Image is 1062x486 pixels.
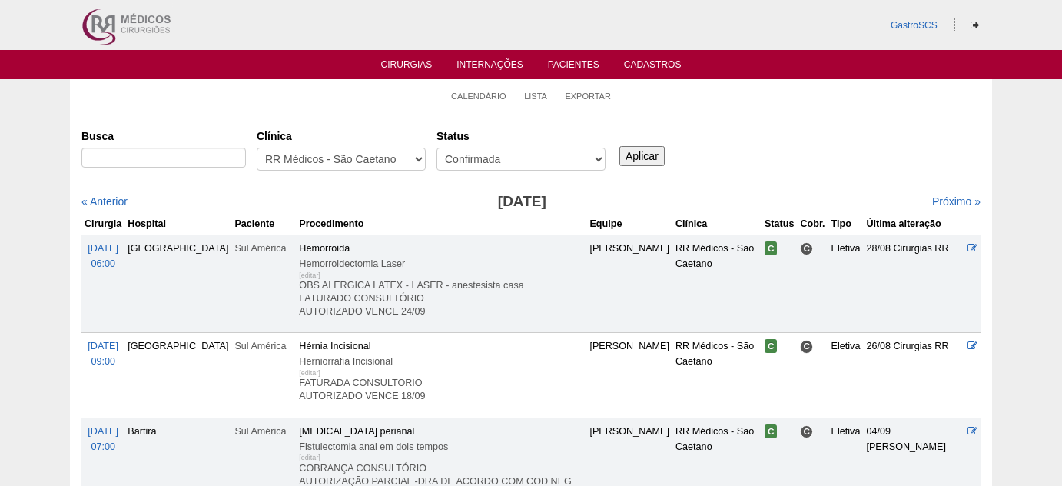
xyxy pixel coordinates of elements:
td: [GEOGRAPHIC_DATA] [124,333,231,418]
a: Lista [524,91,547,102]
p: FATURADA CONSULTORIO AUTORIZADO VENCE 18/09 [299,377,583,403]
td: Hemorroida [296,235,586,332]
span: Consultório [800,340,813,353]
a: Calendário [451,91,506,102]
div: [editar] [299,365,320,381]
th: Hospital [124,213,231,235]
td: Eletiva [828,333,864,418]
p: OBS ALERGICA LATEX - LASER - anestesista casa FATURADO CONSULTÓRIO AUTORIZADO VENCE 24/09 [299,279,583,318]
a: « Anterior [81,195,128,208]
span: 06:00 [91,258,115,269]
a: [DATE] 07:00 [88,426,118,452]
span: 09:00 [91,356,115,367]
div: Hemorroidectomia Laser [299,256,583,271]
a: Próximo » [932,195,981,208]
th: Equipe [586,213,672,235]
span: [DATE] [88,341,118,351]
td: RR Médicos - São Caetano [672,333,762,418]
td: 28/08 Cirurgias RR [863,235,964,332]
div: Sul América [234,241,293,256]
span: Consultório [800,425,813,438]
a: Editar [967,341,977,351]
th: Paciente [231,213,296,235]
th: Procedimento [296,213,586,235]
a: Exportar [565,91,611,102]
th: Última alteração [863,213,964,235]
a: Cadastros [624,59,682,75]
label: Busca [81,128,246,144]
span: [DATE] [88,243,118,254]
a: Editar [967,426,977,437]
a: Pacientes [548,59,599,75]
a: Editar [967,243,977,254]
div: Fistulectomia anal em dois tempos [299,439,583,454]
td: 26/08 Cirurgias RR [863,333,964,418]
th: Cobr. [797,213,828,235]
span: Confirmada [765,424,778,438]
th: Cirurgia [81,213,124,235]
td: [PERSON_NAME] [586,333,672,418]
td: [GEOGRAPHIC_DATA] [124,235,231,332]
th: Tipo [828,213,864,235]
a: [DATE] 06:00 [88,243,118,269]
a: Internações [456,59,523,75]
span: [DATE] [88,426,118,437]
a: Cirurgias [381,59,433,72]
th: Clínica [672,213,762,235]
div: [editar] [299,450,320,465]
td: Eletiva [828,235,864,332]
label: Status [436,128,606,144]
td: [PERSON_NAME] [586,235,672,332]
input: Aplicar [619,146,665,166]
td: Hérnia Incisional [296,333,586,418]
i: Sair [971,21,979,30]
span: 07:00 [91,441,115,452]
div: Sul América [234,338,293,354]
a: [DATE] 09:00 [88,341,118,367]
div: Sul América [234,424,293,439]
h3: [DATE] [297,191,747,213]
label: Clínica [257,128,426,144]
div: [editar] [299,268,320,283]
span: Consultório [800,242,813,255]
input: Digite os termos que você deseja procurar. [81,148,246,168]
a: GastroSCS [891,20,938,31]
span: Confirmada [765,339,778,353]
th: Status [762,213,798,235]
td: RR Médicos - São Caetano [672,235,762,332]
span: Confirmada [765,241,778,255]
div: Herniorrafia Incisional [299,354,583,369]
